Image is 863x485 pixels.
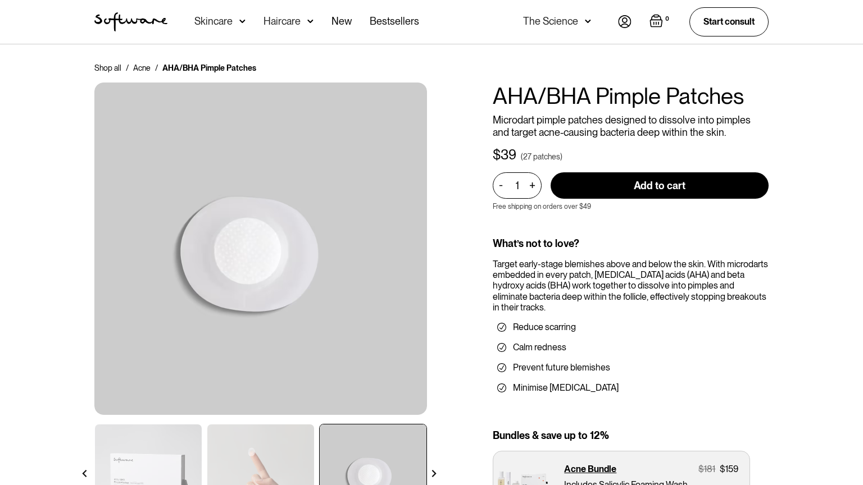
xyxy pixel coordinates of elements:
[585,16,591,27] img: arrow down
[497,342,764,353] li: Calm redness
[239,16,246,27] img: arrow down
[493,259,769,313] div: Target early-stage blemishes above and below the skin. With microdarts embedded in every patch, [...
[663,14,671,24] div: 0
[501,147,516,163] div: 39
[493,147,501,163] div: $
[564,464,616,474] p: Acne Bundle
[704,464,715,474] div: 181
[725,464,738,474] div: 159
[133,62,151,74] a: Acne
[493,83,769,109] h1: AHA/BHA Pimple Patches
[499,179,506,191] div: -
[307,16,314,27] img: arrow down
[698,464,704,474] div: $
[523,16,578,27] div: The Science
[493,237,769,250] div: What’s not to love?
[493,203,591,211] p: Free shipping on orders over $49
[689,7,769,36] a: Start consult
[521,151,562,162] div: (27 patches)
[493,114,769,138] p: Microdart pimple patches designed to dissolve into pimples and target acne-causing bacteria deep ...
[497,382,764,394] li: Minimise [MEDICAL_DATA]
[94,62,121,74] a: Shop all
[162,62,256,74] div: AHA/BHA Pimple Patches
[497,322,764,333] li: Reduce scarring
[264,16,301,27] div: Haircare
[493,429,769,442] div: Bundles & save up to 12%
[551,172,769,199] input: Add to cart
[720,464,725,474] div: $
[81,470,88,477] img: arrow left
[497,362,764,373] li: Prevent future blemishes
[649,14,671,30] a: Open empty cart
[155,62,158,74] div: /
[430,470,438,477] img: arrow right
[94,12,167,31] img: Software Logo
[94,12,167,31] a: home
[126,62,129,74] div: /
[526,179,538,192] div: +
[194,16,233,27] div: Skincare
